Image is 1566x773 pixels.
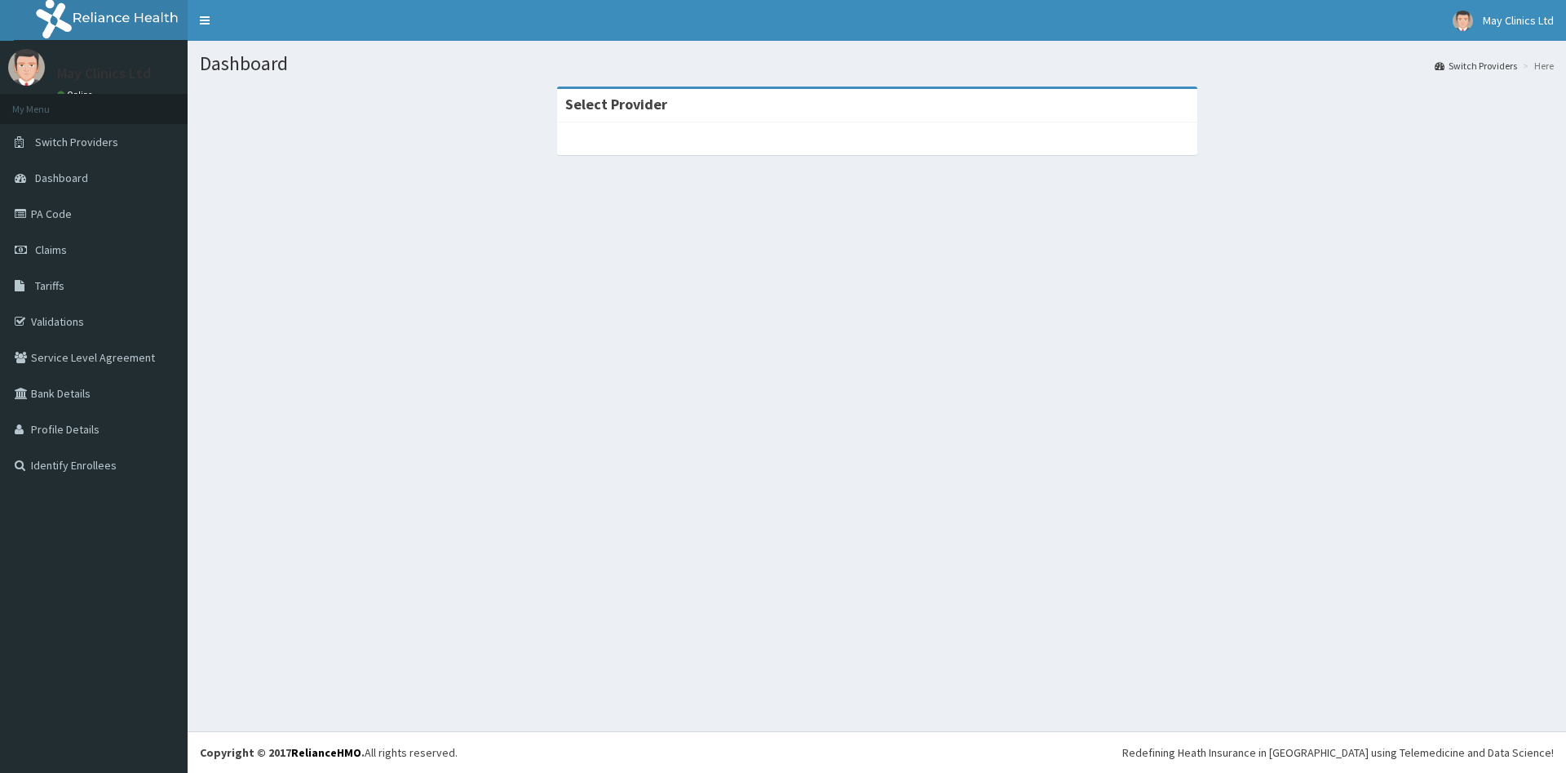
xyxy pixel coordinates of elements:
[200,745,365,760] strong: Copyright © 2017 .
[1435,59,1517,73] a: Switch Providers
[8,49,45,86] img: User Image
[1122,744,1554,761] div: Redefining Heath Insurance in [GEOGRAPHIC_DATA] using Telemedicine and Data Science!
[1483,13,1554,28] span: May Clinics Ltd
[35,242,67,257] span: Claims
[35,135,118,149] span: Switch Providers
[57,89,96,100] a: Online
[200,53,1554,74] h1: Dashboard
[35,278,64,293] span: Tariffs
[188,731,1566,773] footer: All rights reserved.
[57,66,151,81] p: May Clinics Ltd
[291,745,361,760] a: RelianceHMO
[1453,11,1473,31] img: User Image
[565,95,667,113] strong: Select Provider
[35,171,88,185] span: Dashboard
[1519,59,1554,73] li: Here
